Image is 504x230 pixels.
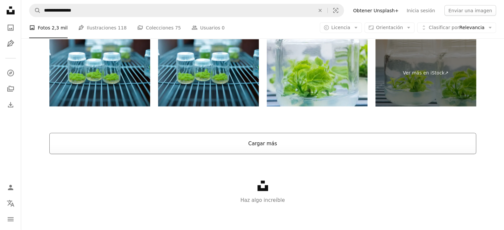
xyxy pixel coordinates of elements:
[4,213,17,226] button: Menú
[4,181,17,194] a: Iniciar sesión / Registrarse
[4,4,17,19] a: Inicio — Unsplash
[331,25,350,30] span: Licencia
[4,82,17,96] a: Colecciones
[29,4,344,17] form: Encuentra imágenes en todo el sitio
[313,4,327,17] button: Borrar
[21,196,504,204] p: Haz algo increíble
[320,23,362,33] button: Licencia
[267,39,367,107] img: Cultivo de plantas de paulownia in vitro.
[4,98,17,112] a: Historial de descargas
[175,24,181,31] span: 75
[4,197,17,210] button: Idioma
[158,39,259,107] img: Cultivo de tejidos de callos vegetales, ciencia biológica para la regeneración de plantas.
[328,4,344,17] button: Búsqueda visual
[49,133,476,154] button: Cargar más
[49,39,150,107] img: Cultivo de tejidos de callos vegetales, ciencia biológica para la regeneración de plantas. Medio ...
[375,39,476,107] a: Ver más en iStock↗
[118,24,127,31] span: 118
[429,24,484,31] span: Relevancia
[429,25,459,30] span: Clasificar por
[376,25,403,30] span: Orientación
[78,17,127,38] a: Ilustraciones 118
[29,4,41,17] button: Buscar en Unsplash
[4,37,17,50] a: Ilustraciones
[137,17,181,38] a: Colecciones 75
[4,67,17,80] a: Explorar
[417,23,496,33] button: Clasificar porRelevancia
[403,5,439,16] a: Inicia sesión
[192,17,225,38] a: Usuarios 0
[222,24,225,31] span: 0
[349,5,403,16] a: Obtener Unsplash+
[444,5,496,16] button: Enviar una imagen
[364,23,415,33] button: Orientación
[4,21,17,34] a: Fotos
